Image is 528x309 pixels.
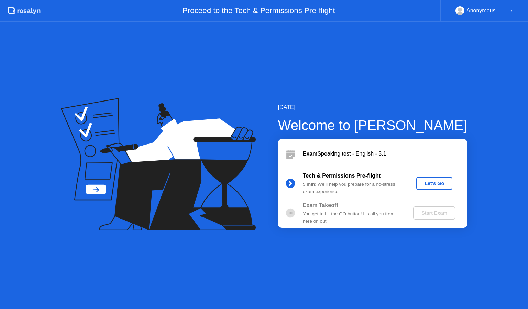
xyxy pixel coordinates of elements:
b: Tech & Permissions Pre-flight [303,173,381,179]
button: Start Exam [413,206,455,220]
div: Anonymous [466,6,496,15]
div: You get to hit the GO button! It’s all you from here on out [303,211,402,225]
div: : We’ll help you prepare for a no-stress exam experience [303,181,402,195]
b: Exam Takeoff [303,202,338,208]
div: ▼ [510,6,513,15]
div: Speaking test - English - 3.1 [303,150,467,158]
button: Let's Go [416,177,452,190]
b: Exam [303,151,318,157]
div: [DATE] [278,103,467,111]
div: Let's Go [419,181,450,186]
div: Start Exam [416,210,453,216]
div: Welcome to [PERSON_NAME] [278,115,467,136]
b: 5 min [303,182,315,187]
